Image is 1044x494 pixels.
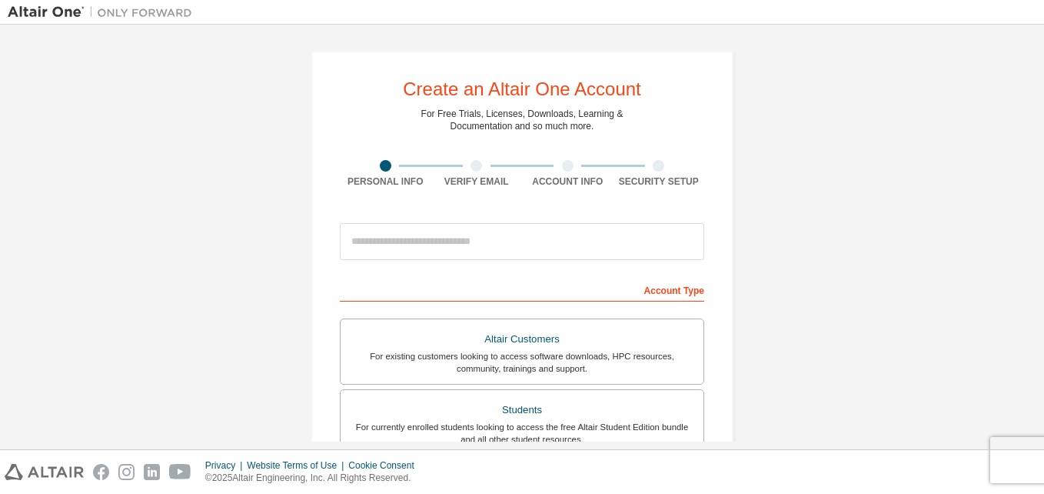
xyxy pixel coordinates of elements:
[169,464,191,480] img: youtube.svg
[144,464,160,480] img: linkedin.svg
[431,175,523,188] div: Verify Email
[522,175,613,188] div: Account Info
[205,472,424,485] p: © 2025 Altair Engineering, Inc. All Rights Reserved.
[350,421,694,446] div: For currently enrolled students looking to access the free Altair Student Edition bundle and all ...
[350,350,694,375] div: For existing customers looking to access software downloads, HPC resources, community, trainings ...
[403,80,641,98] div: Create an Altair One Account
[93,464,109,480] img: facebook.svg
[340,175,431,188] div: Personal Info
[348,459,423,472] div: Cookie Consent
[421,108,623,132] div: For Free Trials, Licenses, Downloads, Learning & Documentation and so much more.
[8,5,200,20] img: Altair One
[613,175,705,188] div: Security Setup
[350,329,694,350] div: Altair Customers
[118,464,135,480] img: instagram.svg
[350,399,694,421] div: Students
[247,459,348,472] div: Website Terms of Use
[5,464,84,480] img: altair_logo.svg
[340,277,704,302] div: Account Type
[205,459,247,472] div: Privacy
